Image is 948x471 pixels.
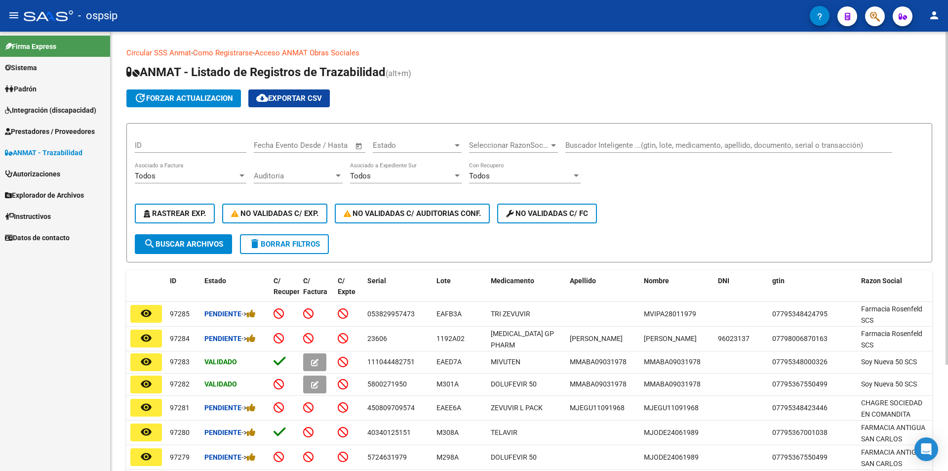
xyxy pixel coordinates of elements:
[334,270,363,314] datatable-header-cell: C/ Expte
[714,270,768,314] datatable-header-cell: DNI
[5,84,37,94] span: Padrón
[140,378,152,390] mat-icon: remove_red_eye
[170,335,190,343] span: 97284
[772,335,828,343] span: 07798006870163
[497,204,597,223] button: No validadas c/ FC
[469,141,549,150] span: Seleccionar RazonSocial
[231,209,318,218] span: No Validadas c/ Exp.
[491,428,517,436] span: TELAVIR
[354,140,365,152] button: Open calendar
[144,209,206,218] span: Rastrear Exp.
[222,204,327,223] button: No Validadas c/ Exp.
[566,270,640,314] datatable-header-cell: Apellido
[772,358,828,366] span: 07795348000326
[350,171,371,180] span: Todos
[367,428,411,436] span: 40340125151
[570,335,623,343] span: [PERSON_NAME]
[861,277,902,285] span: Razon Social
[204,277,226,285] span: Estado
[857,270,931,314] datatable-header-cell: Razon Social
[134,94,233,103] span: forzar actualizacion
[914,437,938,461] div: Open Intercom Messenger
[5,41,56,52] span: Firma Express
[772,428,828,436] span: 07795367001038
[135,234,232,254] button: Buscar Archivos
[140,332,152,344] mat-icon: remove_red_eye
[126,47,932,58] p: - -
[254,141,286,150] input: Start date
[718,277,729,285] span: DNI
[570,380,627,388] span: MMABA09031978
[491,310,530,318] span: TRI ZEVUVIR
[487,270,566,314] datatable-header-cell: Medicamento
[644,335,697,343] span: [PERSON_NAME]
[861,399,922,429] span: CHAGRE SOCIEDAD EN COMANDITA SIMPLE
[433,270,487,314] datatable-header-cell: Lote
[491,330,554,349] span: [MEDICAL_DATA] GP PHARM
[241,310,256,318] span: ->
[193,48,253,57] a: Como Registrarse
[359,48,452,57] a: Documentacion trazabilidad
[338,277,355,296] span: C/ Expte
[861,358,917,366] span: Soy Nueva 50 SCS
[436,428,459,436] span: M308A
[256,92,268,104] mat-icon: cloud_download
[5,126,95,137] span: Prestadores / Proveedores
[861,305,922,324] span: Farmacia Rosenfeld SCS
[644,277,669,285] span: Nombre
[204,335,241,343] strong: Pendiente
[506,209,588,218] span: No validadas c/ FC
[240,234,329,254] button: Borrar Filtros
[436,277,451,285] span: Lote
[166,270,200,314] datatable-header-cell: ID
[134,92,146,104] mat-icon: update
[367,453,407,461] span: 5724631979
[249,240,320,249] span: Borrar Filtros
[254,171,334,180] span: Auditoria
[768,270,857,314] datatable-header-cell: gtin
[772,380,828,388] span: 07795367550499
[772,310,828,318] span: 07795348424795
[241,404,256,412] span: ->
[144,240,223,249] span: Buscar Archivos
[140,451,152,463] mat-icon: remove_red_eye
[469,171,490,180] span: Todos
[126,48,191,57] a: Circular SSS Anmat
[140,426,152,438] mat-icon: remove_red_eye
[644,358,701,366] span: MMABA09031978
[861,380,917,388] span: Soy Nueva 50 SCS
[367,380,407,388] span: 5800271950
[772,453,828,461] span: 07795367550499
[303,277,327,296] span: C/ Factura
[270,270,299,314] datatable-header-cell: C/ Recupero
[367,358,415,366] span: 111044482751
[170,277,176,285] span: ID
[204,358,237,366] strong: Validado
[570,277,596,285] span: Apellido
[78,5,118,27] span: - ospsip
[363,270,433,314] datatable-header-cell: Serial
[436,358,462,366] span: EAED7A
[249,238,261,250] mat-icon: delete
[241,453,256,461] span: ->
[644,404,699,412] span: MJEGU11091968
[248,89,330,107] button: Exportar CSV
[570,358,627,366] span: MMABA09031978
[861,424,926,465] span: FARMACIA ANTIGUA SAN CARLOS SOCIEDAD EN COMANDITA SIMPLE
[644,380,701,388] span: MMABA09031978
[436,404,461,412] span: EAEE6A
[170,310,190,318] span: 97285
[5,105,96,116] span: Integración (discapacidad)
[491,358,520,366] span: MIVUTEN
[344,209,481,218] span: No Validadas c/ Auditorias Conf.
[200,270,270,314] datatable-header-cell: Estado
[140,307,152,319] mat-icon: remove_red_eye
[170,404,190,412] span: 97281
[491,404,543,412] span: ZEVUVIR L PACK
[861,330,922,349] span: Farmacia Rosenfeld SCS
[335,204,490,223] button: No Validadas c/ Auditorias Conf.
[373,141,453,150] span: Estado
[436,453,459,461] span: M298A
[436,380,459,388] span: M301A
[204,428,241,436] strong: Pendiente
